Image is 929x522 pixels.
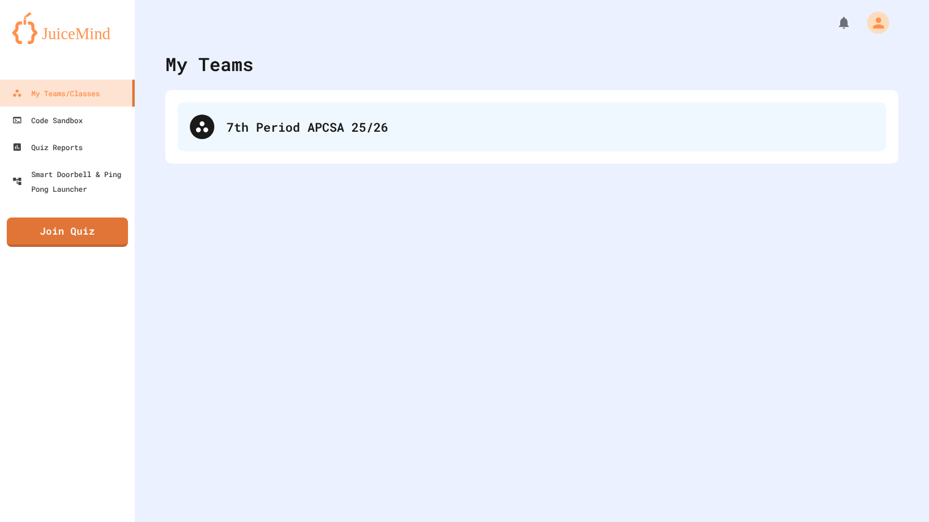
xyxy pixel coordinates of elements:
div: Quiz Reports [12,140,83,154]
div: My Teams/Classes [12,86,100,100]
div: My Notifications [814,12,854,33]
div: Smart Doorbell & Ping Pong Launcher [12,167,130,196]
a: Join Quiz [7,217,128,247]
div: Code Sandbox [12,113,83,127]
div: 7th Period APCSA 25/26 [227,118,874,136]
img: logo-orange.svg [12,12,122,44]
div: 7th Period APCSA 25/26 [178,102,886,151]
div: My Account [854,9,892,37]
div: My Teams [165,50,254,78]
